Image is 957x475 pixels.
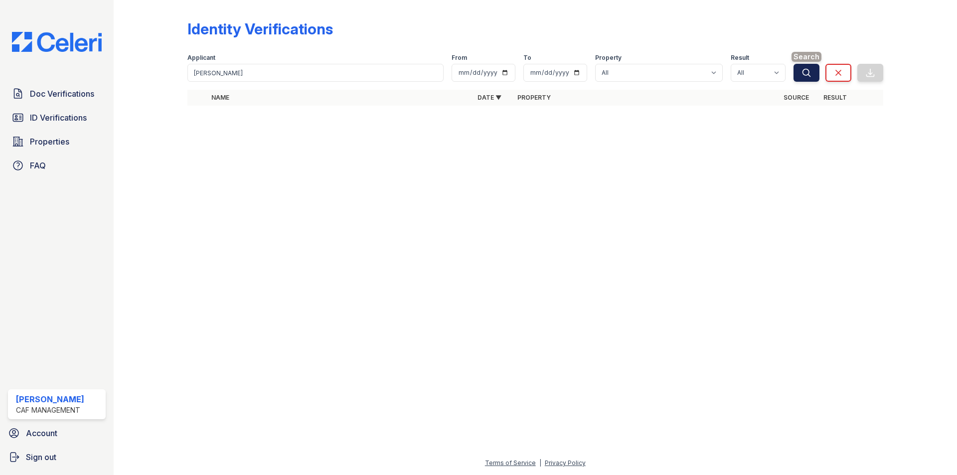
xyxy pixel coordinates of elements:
label: To [523,54,531,62]
a: Sign out [4,447,110,467]
a: Privacy Policy [545,459,586,467]
a: ID Verifications [8,108,106,128]
div: CAF Management [16,405,84,415]
label: Result [731,54,749,62]
span: Account [26,427,57,439]
a: Doc Verifications [8,84,106,104]
a: Property [517,94,551,101]
span: FAQ [30,159,46,171]
a: Result [823,94,847,101]
input: Search by name or phone number [187,64,444,82]
a: Name [211,94,229,101]
label: From [452,54,467,62]
span: Doc Verifications [30,88,94,100]
a: Source [784,94,809,101]
div: [PERSON_NAME] [16,393,84,405]
label: Property [595,54,622,62]
a: Terms of Service [485,459,536,467]
span: Sign out [26,451,56,463]
img: CE_Logo_Blue-a8612792a0a2168367f1c8372b55b34899dd931a85d93a1a3d3e32e68fde9ad4.png [4,32,110,52]
a: Account [4,423,110,443]
a: Date ▼ [478,94,501,101]
div: Identity Verifications [187,20,333,38]
span: Properties [30,136,69,148]
span: ID Verifications [30,112,87,124]
a: Properties [8,132,106,152]
button: Search [794,64,819,82]
label: Applicant [187,54,215,62]
span: Search [792,52,821,62]
div: | [539,459,541,467]
a: FAQ [8,156,106,175]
